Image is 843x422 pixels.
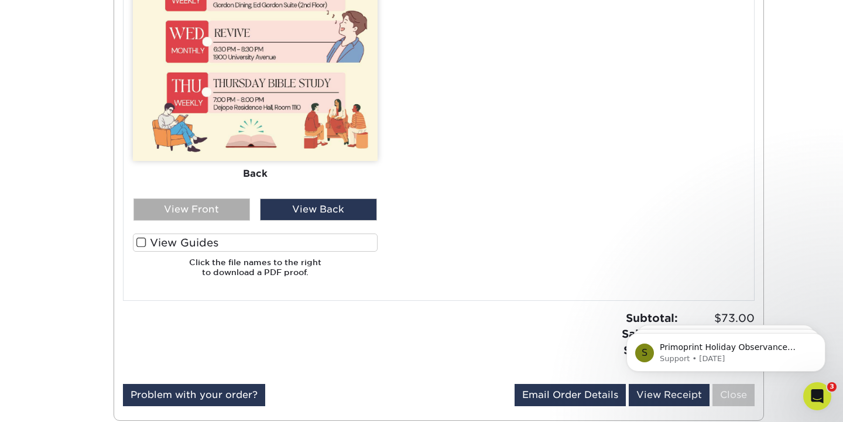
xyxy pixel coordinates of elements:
[712,384,755,406] a: Close
[629,384,710,406] a: View Receipt
[3,386,100,418] iframe: Google Customer Reviews
[133,198,251,221] div: View Front
[260,198,377,221] div: View Back
[803,382,831,410] iframe: Intercom live chat
[515,384,626,406] a: Email Order Details
[133,258,378,286] h6: Click the file names to the right to download a PDF proof.
[609,308,843,390] iframe: Intercom notifications message
[133,234,378,252] label: View Guides
[827,382,837,392] span: 3
[123,384,265,406] a: Problem with your order?
[133,161,378,187] div: Back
